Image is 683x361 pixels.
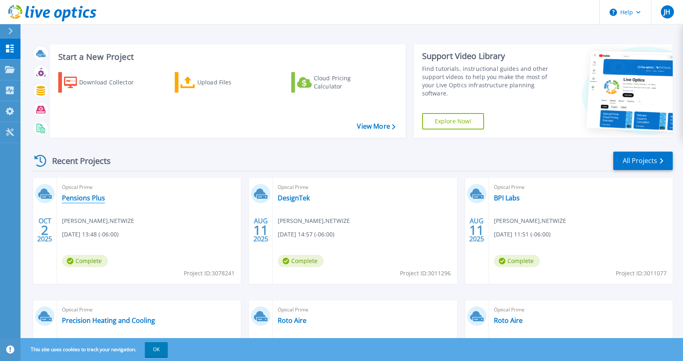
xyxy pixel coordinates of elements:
span: Project ID: 3011077 [616,269,667,278]
span: 11 [254,227,268,234]
span: Optical Prime [278,305,452,314]
span: [DATE] 14:57 (-06:00) [278,230,334,239]
div: AUG 2025 [469,215,484,245]
button: OK [145,342,168,357]
a: Roto Aire [494,316,523,325]
span: [PERSON_NAME] , NETWIZE [62,216,134,225]
span: 2 [41,227,48,234]
span: [DATE] 13:48 (-06:00) [62,230,119,239]
span: Optical Prime [62,305,236,314]
span: Complete [278,255,324,267]
span: Complete [494,255,540,267]
a: View More [357,123,395,130]
span: Optical Prime [494,183,668,192]
a: Download Collector [58,72,150,93]
a: Cloud Pricing Calculator [291,72,383,93]
div: Cloud Pricing Calculator [314,74,379,91]
div: Recent Projects [32,151,122,171]
span: JH [664,9,670,15]
span: [PERSON_NAME] , NETWIZE [494,216,566,225]
span: Optical Prime [278,183,452,192]
a: Precision Heating and Cooling [62,316,155,325]
span: 11 [469,227,484,234]
span: [PERSON_NAME] , NETWIZE [278,216,350,225]
div: Support Video Library [422,51,553,61]
span: Project ID: 3011296 [400,269,451,278]
span: Project ID: 3078241 [184,269,235,278]
span: Optical Prime [62,183,236,192]
a: DesignTek [278,194,310,202]
span: Complete [62,255,108,267]
a: All Projects [613,152,673,170]
span: [DATE] 11:51 (-06:00) [494,230,551,239]
a: Upload Files [175,72,266,93]
a: Explore Now! [422,113,484,129]
a: Roto Aire [278,316,306,325]
h3: Start a New Project [58,52,395,61]
span: This site uses cookies to track your navigation. [23,342,168,357]
a: BPI Labs [494,194,520,202]
div: Download Collector [79,74,145,91]
div: Find tutorials, instructional guides and other support videos to help you make the most of your L... [422,65,553,98]
span: Optical Prime [494,305,668,314]
div: OCT 2025 [37,215,53,245]
div: Upload Files [197,74,263,91]
a: Pensions Plus [62,194,105,202]
div: AUG 2025 [253,215,269,245]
